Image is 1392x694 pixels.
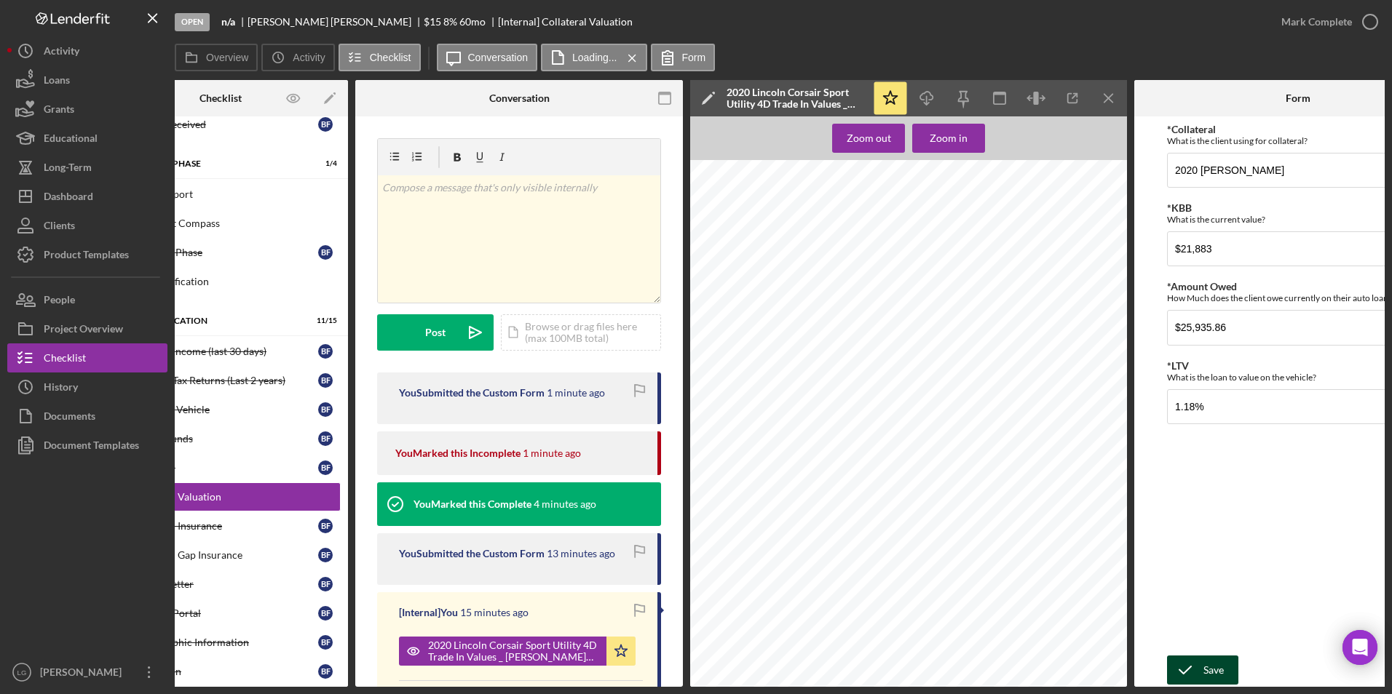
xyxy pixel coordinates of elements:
div: Pay Off Letter [130,578,318,590]
div: You Submitted the Custom Form [399,548,545,559]
span: Doors [703,466,725,474]
div: You Marked this Complete [414,498,531,510]
button: Checklist [339,44,421,71]
a: Credit Report [100,180,341,209]
span: $18,820 - $21,883 [974,272,1067,284]
span: Fuel Economy [703,327,753,335]
div: [Internal] Collateral Valuation [498,16,633,28]
div: Demographic Information [130,637,318,648]
button: Activity [261,44,334,71]
time: 2025-09-22 18:38 [534,498,596,510]
span: : 63,455 [736,272,764,280]
button: Grants [7,95,167,124]
label: Form [682,52,706,63]
div: Clients [44,211,75,244]
span: 63115 [1006,464,1027,472]
div: B F [318,635,333,650]
div: B F [318,519,333,533]
span: $15 [424,15,441,28]
a: Personal Income (last 30 days)BF [100,337,341,366]
span: : [777,396,779,404]
button: People [7,285,167,314]
a: Checklist [7,343,167,372]
a: My Credit Compass [100,209,341,238]
span: : Sport Utility 4D [724,259,781,267]
label: Conversation [468,52,529,63]
div: Eligibility Phase [122,159,301,168]
a: CollateralBF [100,453,341,482]
label: *Amount Owed [1167,280,1237,292]
span: Country of Assembly [703,396,777,404]
button: Product Templates [7,240,167,269]
span: : 3.9/5 [817,285,839,293]
a: Collateral InsuranceBF [100,511,341,541]
span: for [955,464,965,472]
div: Eligibility Phase [130,247,318,258]
div: Photos of Vehicle [130,404,318,415]
div: B F [318,664,333,679]
span: 4 [729,466,733,474]
div: Product Templates [44,240,129,273]
button: 2020 Lincoln Corsair Sport Utility 4D Trade In Values _ [PERSON_NAME] Blue Book.pdf [399,637,636,666]
button: Documents [7,402,167,431]
span: Transmission [703,362,751,370]
label: Overview [206,52,248,63]
span: Small Sport Utility Vehicles [741,431,836,439]
div: B F [318,373,333,388]
a: Pre-Qualification [100,267,341,296]
a: History [7,372,167,402]
div: Uses of Funds [130,433,318,444]
div: Post [425,314,446,351]
time: 2025-09-22 18:41 [547,387,605,399]
button: Long-Term [7,153,167,182]
span: : [739,379,741,387]
div: [PERSON_NAME] [PERSON_NAME] [248,16,424,28]
a: Demographic InformationBF [100,628,341,657]
div: Save [1203,655,1224,685]
span: : [725,466,727,474]
span: : [751,362,753,370]
span: Private Party Range [984,263,1056,271]
div: B F [318,460,333,475]
button: Post [377,314,494,351]
span: FWD [743,379,759,387]
div: Loans [44,65,70,98]
button: Form [651,44,716,71]
div: 2020 Lincoln Corsair Sport Utility 4D Trade In Values _ [PERSON_NAME] Blue Book.pdf [727,87,865,110]
span: Lincoln [740,227,791,240]
span: : [727,344,729,352]
div: B F [318,431,333,446]
div: Zoom in [930,124,968,153]
div: 1 / 4 [311,159,337,168]
label: Loading... [572,52,617,63]
div: Grants [44,95,74,127]
a: Activity [7,36,167,65]
span: Country of Origin [703,414,764,422]
div: Collateral Valuation [130,491,340,503]
label: Activity [293,52,325,63]
div: My Credit Compass [130,218,340,229]
span: EPA Class [703,431,737,439]
span: ZIP code [968,464,1004,472]
span: Private Party Value [986,287,1054,295]
span: : [737,431,740,439]
div: People [44,285,75,318]
a: Payment PortalBF [100,599,341,628]
div: Checklist [44,343,86,376]
span: $20,352 [1006,298,1035,306]
div: Project Overview [44,314,123,347]
span: Max Seating [703,449,747,457]
span: Automatic, 8-Spd w/SelectShift [755,362,863,370]
a: AttestationBF [100,657,341,686]
button: Save [1167,655,1238,685]
div: Long-Term [44,153,92,186]
button: Dashboard [7,182,167,211]
span: Style [703,259,724,267]
span: Valid [936,464,953,472]
button: Overview [175,44,258,71]
button: LG[PERSON_NAME] [7,658,167,687]
div: History [44,372,78,405]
